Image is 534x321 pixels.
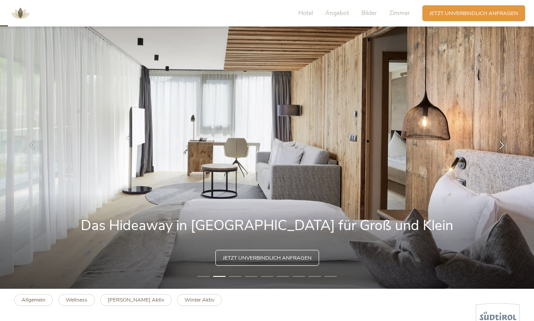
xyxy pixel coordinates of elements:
a: [PERSON_NAME] Aktiv [100,294,172,306]
span: Zimmer [389,9,410,17]
span: Bilder [361,9,377,17]
a: Wellness [58,294,95,306]
a: AMONTI & LUNARIS Wellnessresort [7,11,34,15]
b: [PERSON_NAME] Aktiv [108,296,164,303]
span: Angebot [325,9,349,17]
b: Wellness [66,296,87,303]
b: Allgemein [22,296,45,303]
a: Winter Aktiv [177,294,222,306]
b: Winter Aktiv [184,296,214,303]
span: Hotel [298,9,313,17]
span: Jetzt unverbindlich anfragen [429,10,518,17]
a: Allgemein [14,294,53,306]
span: Jetzt unverbindlich anfragen [223,254,312,262]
